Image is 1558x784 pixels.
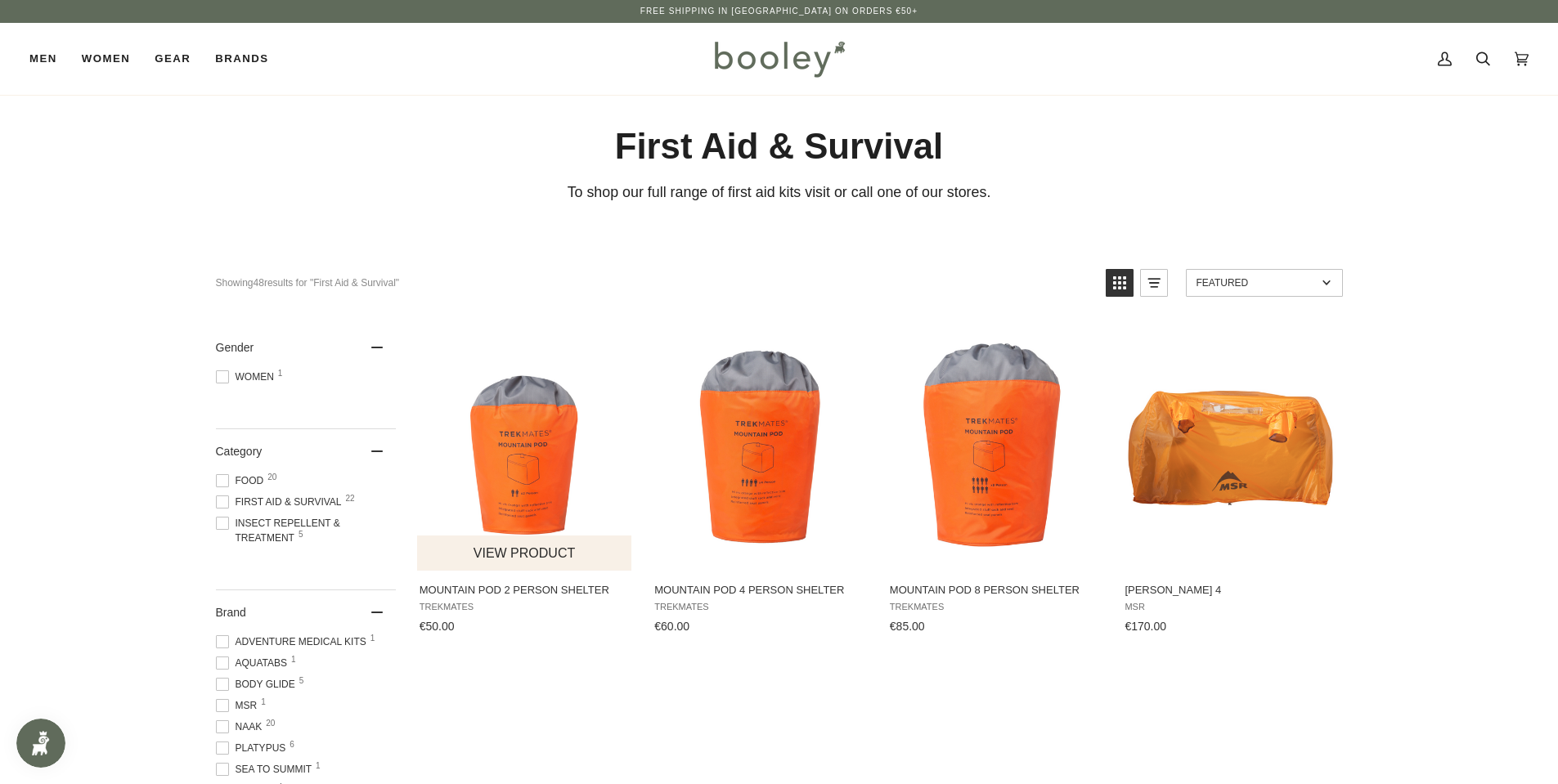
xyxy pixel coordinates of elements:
[420,583,631,598] span: Mountain Pod 2 Person Shelter
[267,473,276,482] span: 20
[155,51,191,67] span: Gear
[890,583,1102,598] span: Mountain Pod 8 Person Shelter
[1125,602,1336,612] span: MSR
[887,325,1104,639] a: Mountain Pod 8 Person Shelter
[1125,620,1166,633] span: €170.00
[29,51,57,67] span: Men
[299,531,303,539] span: 5
[216,698,263,713] span: MSR
[216,341,254,354] span: Gender
[654,602,866,612] span: Trekmates
[216,445,263,458] span: Category
[29,23,70,95] a: Men
[1186,269,1343,297] a: Sort options
[887,340,1104,557] img: Trekmates Mountain Pod 8 Person Shelter - Booley Galway
[254,277,264,289] b: 48
[316,762,321,770] span: 1
[215,51,268,67] span: Brands
[203,23,281,95] a: Brands
[1140,269,1168,297] a: View list mode
[640,5,918,18] p: Free Shipping in [GEOGRAPHIC_DATA] on Orders €50+
[216,677,300,692] span: Body Glide
[654,620,689,633] span: €60.00
[420,602,631,612] span: Trekmates
[278,370,283,378] span: 1
[1122,325,1339,639] a: Munro Bothy 4
[1122,340,1339,557] img: MSR Munro Bothy 4 - Booley Galway
[216,762,317,777] span: Sea to Summit
[299,677,304,685] span: 5
[1106,269,1134,297] a: View grid mode
[370,634,375,643] span: 1
[142,23,203,95] a: Gear
[216,495,347,509] span: First Aid & Survival
[216,182,1343,203] p: To shop our full range of first aid kits visit or call one of our stores.
[1197,277,1317,289] span: Featured
[216,370,279,384] span: Women
[890,620,925,633] span: €85.00
[216,656,293,670] span: Aquatabs
[216,606,246,619] span: Brand
[216,516,396,545] span: Insect Repellent & Treatment
[417,325,634,639] a: Mountain Pod 2 Person Shelter
[82,51,130,67] span: Women
[216,124,1343,169] h1: First Aid & Survival
[290,741,294,749] span: 6
[654,583,866,598] span: Mountain Pod 4 Person Shelter
[890,602,1102,612] span: Trekmates
[266,719,275,728] span: 20
[291,656,296,664] span: 1
[16,719,65,768] iframe: Button to open loyalty program pop-up
[346,495,355,503] span: 22
[652,325,869,639] a: Mountain Pod 4 Person Shelter
[216,269,1093,297] div: Showing results for "First Aid & Survival"
[70,23,142,95] a: Women
[216,741,291,755] span: Platypus
[707,35,851,83] img: Booley
[1125,583,1336,598] span: [PERSON_NAME] 4
[652,340,869,557] img: Trekmates Mountain Pod 4 Person Shelter - Booley Galway
[417,340,634,557] img: Trekmates Mountain Pod 2 Person Shelter - Booley Galway
[261,698,266,706] span: 1
[417,535,632,571] button: View product
[216,634,371,649] span: Adventure Medical Kits
[216,473,269,488] span: Food
[420,620,455,633] span: €50.00
[216,719,267,734] span: Naak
